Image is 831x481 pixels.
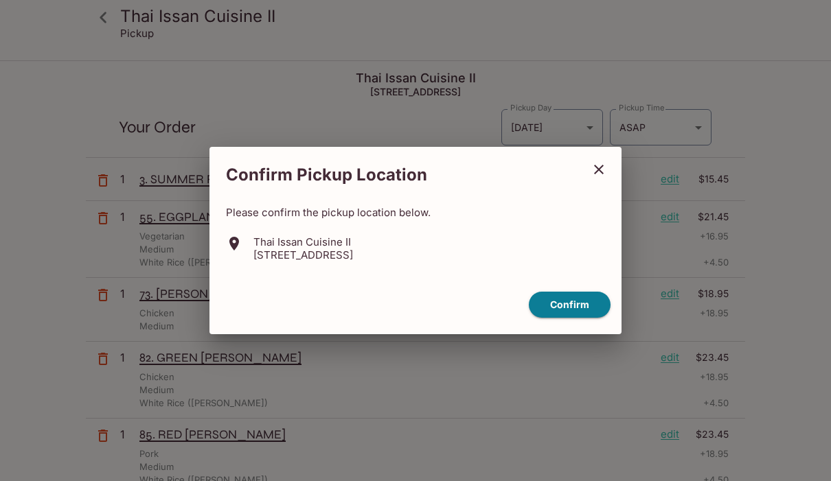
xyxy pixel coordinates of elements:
[226,206,605,219] p: Please confirm the pickup location below.
[253,235,353,248] p: Thai Issan Cuisine II
[582,152,616,187] button: close
[209,158,582,192] h2: Confirm Pickup Location
[529,292,611,318] button: confirm
[253,248,353,261] p: [STREET_ADDRESS]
